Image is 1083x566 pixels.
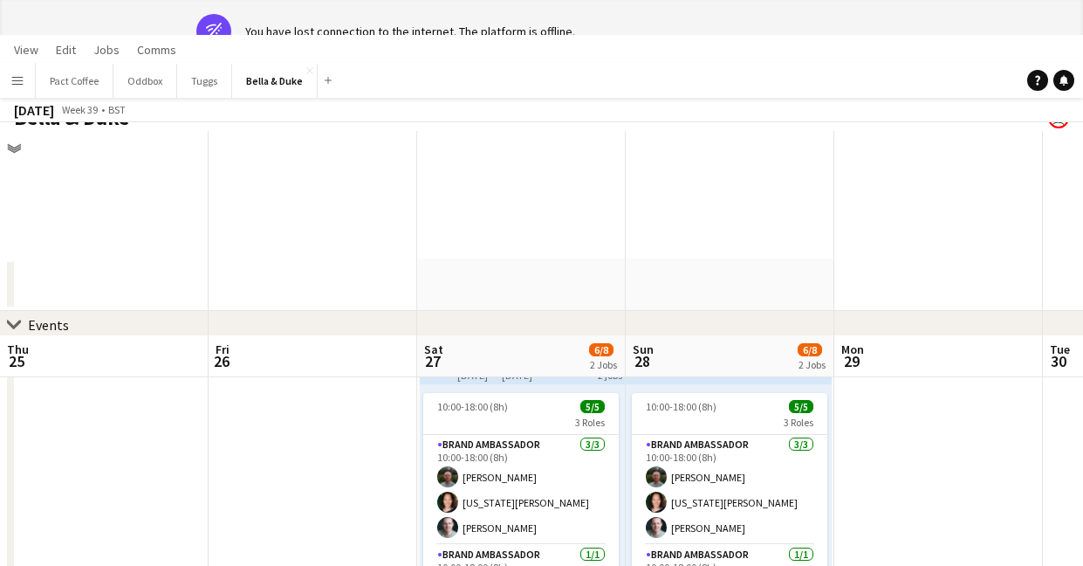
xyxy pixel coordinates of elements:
span: Mon [841,342,864,357]
button: Pact Coffee [36,64,113,98]
a: Edit [49,38,83,61]
span: 6/8 [589,343,613,356]
span: 5/5 [789,400,813,413]
div: Events [28,316,69,334]
a: View [7,38,45,61]
span: Sat [424,342,443,357]
div: 2 Jobs [799,358,826,371]
span: 6/8 [798,343,822,356]
app-card-role: Brand Ambassador3/310:00-18:00 (8h)[PERSON_NAME][US_STATE][PERSON_NAME][PERSON_NAME] [632,435,827,545]
span: 28 [630,351,654,371]
span: 10:00-18:00 (8h) [646,400,716,413]
div: [DATE] [14,101,54,119]
span: 3 Roles [784,416,813,429]
span: View [14,42,38,58]
button: Tuggs [177,64,232,98]
span: Fri [216,342,230,357]
span: 27 [422,351,443,371]
span: 10:00-18:00 (8h) [437,400,508,413]
div: 2 Jobs [590,358,617,371]
span: Sun [633,342,654,357]
div: You have lost connection to the internet. The platform is offline. [245,24,575,39]
button: Bella & Duke [232,64,318,98]
span: 30 [1047,351,1070,371]
span: Jobs [93,42,120,58]
a: Jobs [86,38,127,61]
button: Oddbox [113,64,177,98]
span: Week 39 [58,103,101,116]
span: 3 Roles [575,416,605,429]
span: Comms [137,42,176,58]
span: 26 [213,351,230,371]
app-card-role: Brand Ambassador3/310:00-18:00 (8h)[PERSON_NAME][US_STATE][PERSON_NAME][PERSON_NAME] [423,435,619,545]
span: Tue [1050,342,1070,357]
span: 5/5 [580,400,605,413]
span: Edit [56,42,76,58]
a: Comms [130,38,183,61]
span: 29 [839,351,864,371]
span: Thu [7,342,29,357]
div: BST [108,103,126,116]
span: 25 [4,351,29,371]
